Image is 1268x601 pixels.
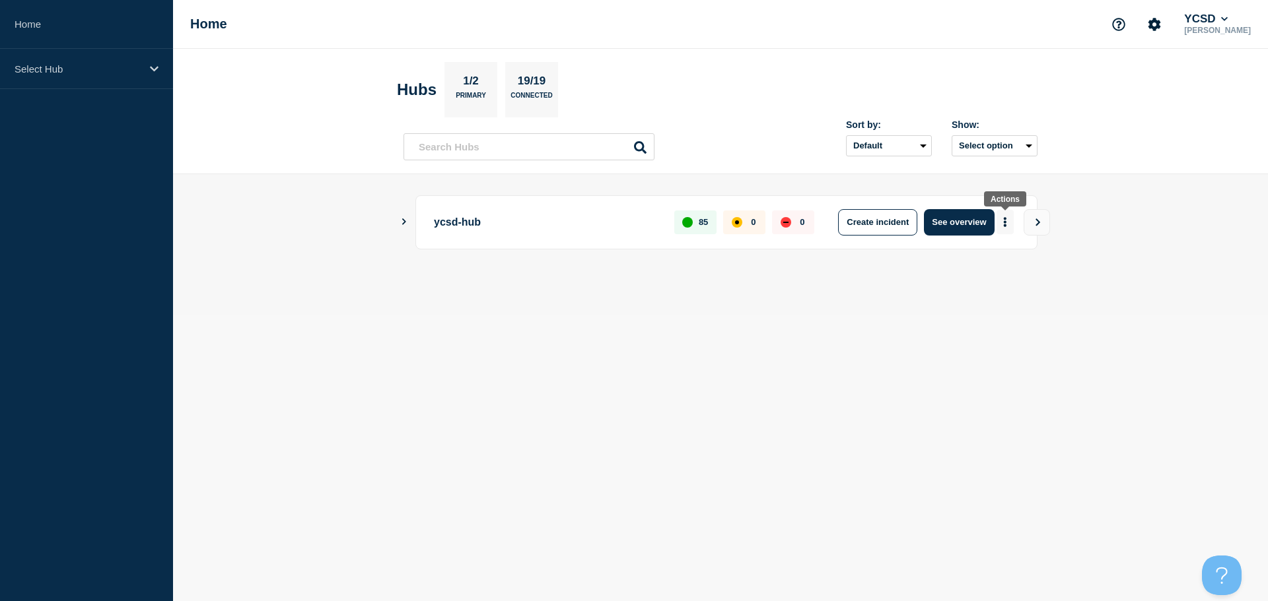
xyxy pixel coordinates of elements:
[190,16,227,32] h1: Home
[15,63,141,75] p: Select Hub
[404,133,654,160] input: Search Hubs
[458,75,484,92] p: 1/2
[952,119,1038,130] div: Show:
[456,92,486,106] p: Primary
[1141,11,1168,38] button: Account settings
[838,209,917,236] button: Create incident
[846,135,932,156] select: Sort by
[511,92,552,106] p: Connected
[751,217,756,227] p: 0
[1181,13,1230,26] button: YCSD
[991,195,1020,204] div: Actions
[512,75,551,92] p: 19/19
[732,217,742,228] div: affected
[1105,11,1133,38] button: Support
[781,217,791,228] div: down
[952,135,1038,156] button: Select option
[699,217,708,227] p: 85
[401,217,407,227] button: Show Connected Hubs
[1202,555,1242,595] iframe: Help Scout Beacon - Open
[846,119,932,130] div: Sort by:
[434,209,659,236] p: ycsd-hub
[924,209,994,236] button: See overview
[1181,26,1253,35] p: [PERSON_NAME]
[1024,209,1050,236] button: View
[997,210,1014,234] button: More actions
[800,217,804,227] p: 0
[397,80,437,99] h2: Hubs
[682,217,693,228] div: up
